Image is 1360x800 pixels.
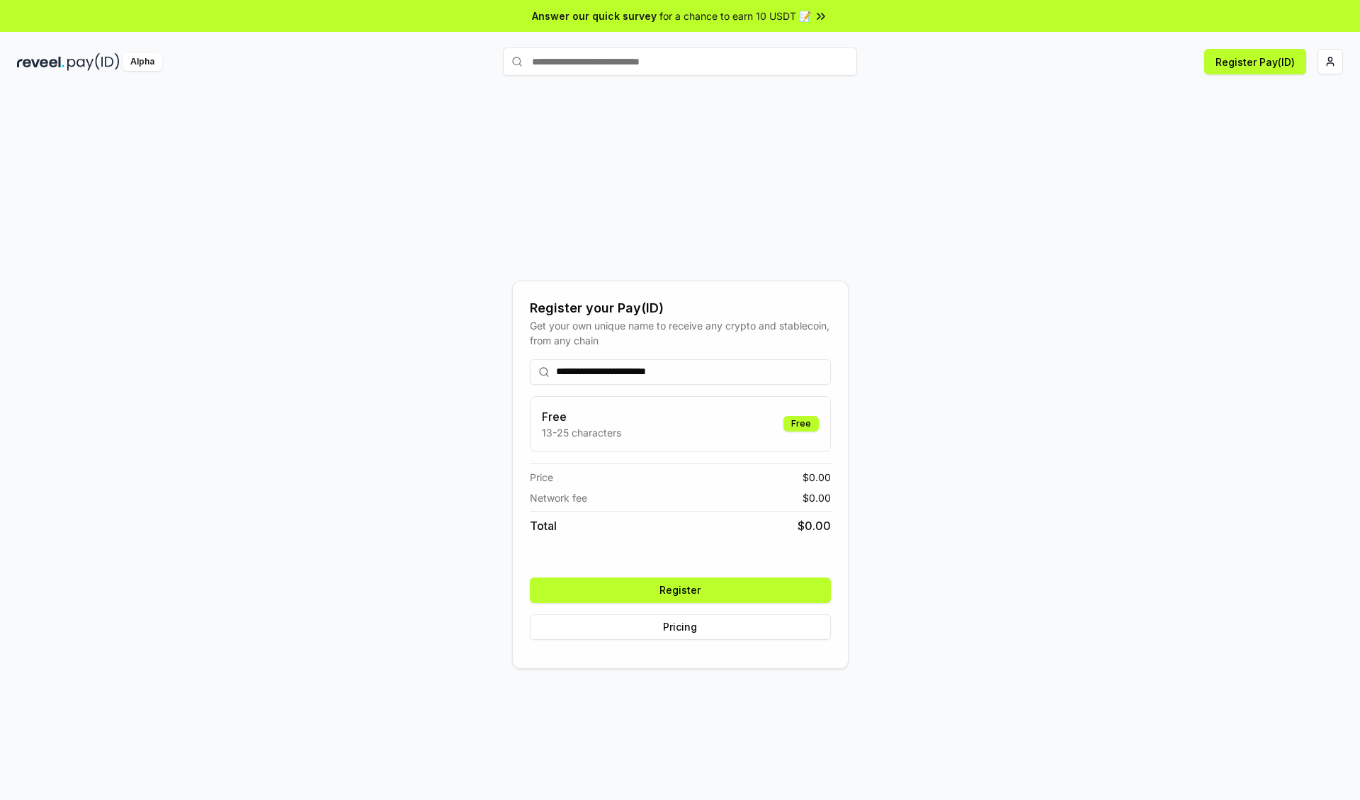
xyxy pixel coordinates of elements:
[67,53,120,71] img: pay_id
[530,470,553,485] span: Price
[803,470,831,485] span: $ 0.00
[530,578,831,603] button: Register
[530,517,557,534] span: Total
[659,9,811,23] span: for a chance to earn 10 USDT 📝
[532,9,657,23] span: Answer our quick survey
[1204,49,1306,74] button: Register Pay(ID)
[798,517,831,534] span: $ 0.00
[530,318,831,348] div: Get your own unique name to receive any crypto and stablecoin, from any chain
[17,53,64,71] img: reveel_dark
[542,425,621,440] p: 13-25 characters
[530,490,587,505] span: Network fee
[783,416,819,432] div: Free
[803,490,831,505] span: $ 0.00
[123,53,162,71] div: Alpha
[530,298,831,318] div: Register your Pay(ID)
[530,614,831,640] button: Pricing
[542,408,621,425] h3: Free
